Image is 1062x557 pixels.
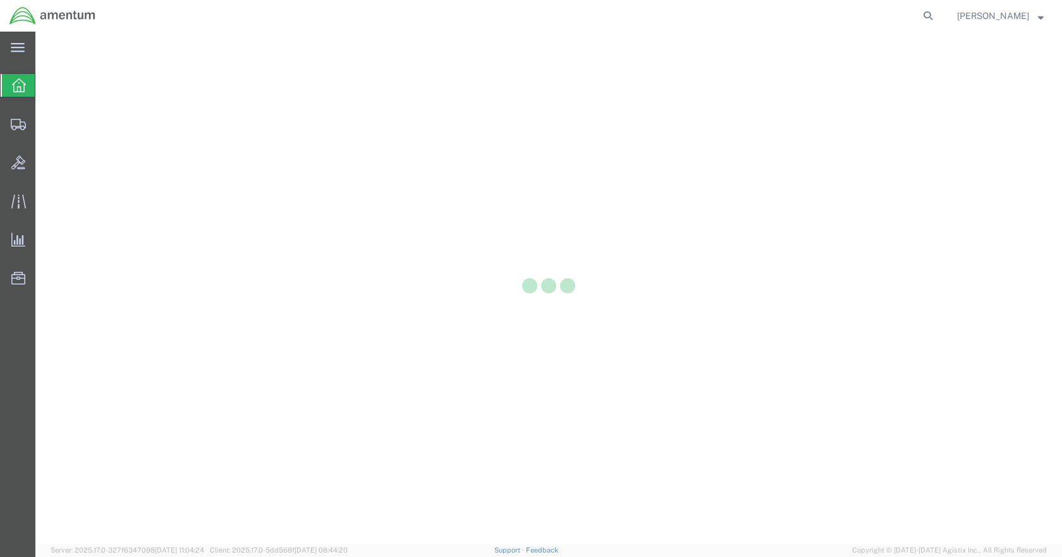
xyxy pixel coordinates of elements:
span: [DATE] 08:44:20 [295,546,348,554]
img: logo [9,6,96,25]
span: Copyright © [DATE]-[DATE] Agistix Inc., All Rights Reserved [852,545,1047,556]
span: [DATE] 11:04:24 [155,546,204,554]
span: Client: 2025.17.0-5dd568f [210,546,348,554]
button: [PERSON_NAME] [956,8,1044,23]
span: William Glazer [957,9,1029,23]
a: Feedback [526,546,558,554]
span: Server: 2025.17.0-327f6347098 [51,546,204,554]
a: Support [494,546,526,554]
